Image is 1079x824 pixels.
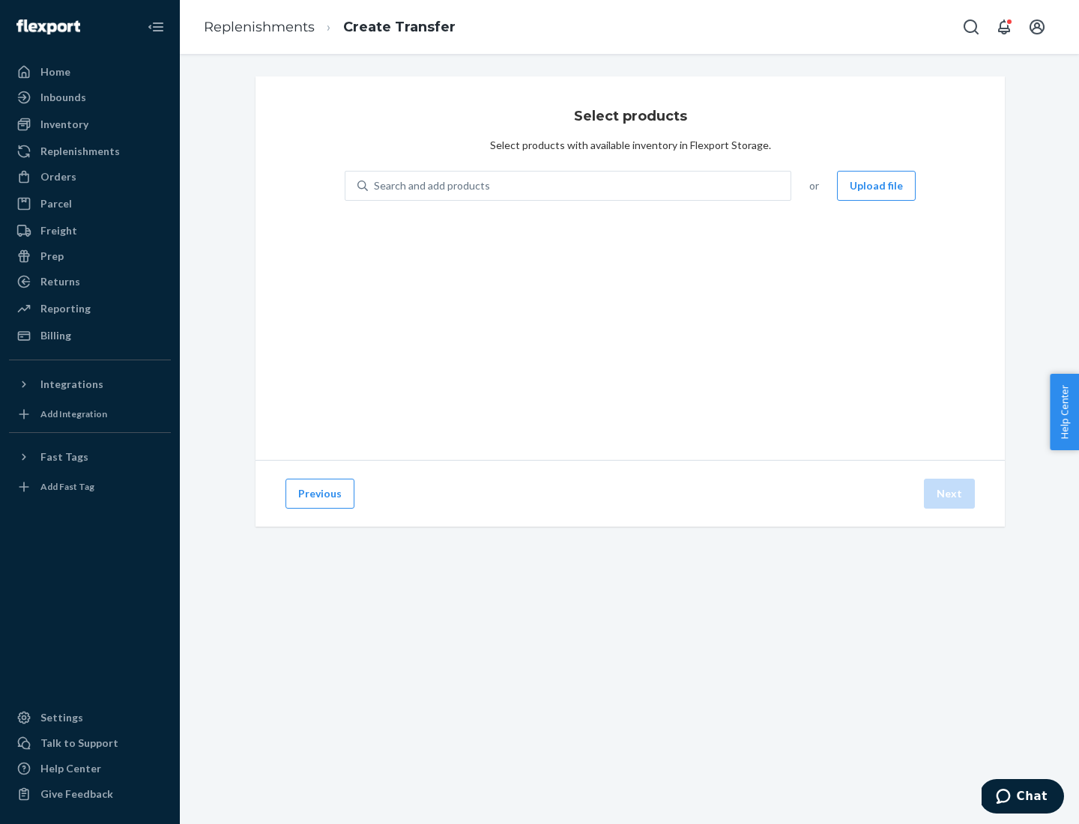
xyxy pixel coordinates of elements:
button: Open notifications [989,12,1019,42]
div: Talk to Support [40,736,118,751]
div: Search and add products [374,178,490,193]
div: Parcel [40,196,72,211]
button: Upload file [837,171,916,201]
iframe: Opens a widget where you can chat to one of our agents [982,779,1064,817]
a: Billing [9,324,171,348]
button: Talk to Support [9,731,171,755]
div: Fast Tags [40,449,88,464]
div: Billing [40,328,71,343]
a: Parcel [9,192,171,216]
button: Open Search Box [956,12,986,42]
div: Select products with available inventory in Flexport Storage. [490,138,771,153]
a: Home [9,60,171,84]
div: Inbounds [40,90,86,105]
button: Open account menu [1022,12,1052,42]
a: Add Fast Tag [9,475,171,499]
div: Add Integration [40,408,107,420]
div: Replenishments [40,144,120,159]
a: Inventory [9,112,171,136]
div: Add Fast Tag [40,480,94,493]
button: Fast Tags [9,445,171,469]
div: Reporting [40,301,91,316]
a: Replenishments [9,139,171,163]
a: Freight [9,219,171,243]
a: Add Integration [9,402,171,426]
div: Home [40,64,70,79]
a: Create Transfer [343,19,456,35]
div: Returns [40,274,80,289]
a: Reporting [9,297,171,321]
button: Give Feedback [9,782,171,806]
a: Replenishments [204,19,315,35]
div: Help Center [40,761,101,776]
ol: breadcrumbs [192,5,468,49]
div: Give Feedback [40,787,113,802]
span: or [809,178,819,193]
img: Flexport logo [16,19,80,34]
button: Integrations [9,372,171,396]
div: Integrations [40,377,103,392]
div: Prep [40,249,64,264]
a: Orders [9,165,171,189]
div: Freight [40,223,77,238]
h3: Select products [574,106,687,126]
a: Prep [9,244,171,268]
a: Inbounds [9,85,171,109]
button: Help Center [1050,374,1079,450]
a: Settings [9,706,171,730]
div: Orders [40,169,76,184]
button: Previous [285,479,354,509]
div: Inventory [40,117,88,132]
button: Close Navigation [141,12,171,42]
div: Settings [40,710,83,725]
button: Next [924,479,975,509]
a: Help Center [9,757,171,781]
a: Returns [9,270,171,294]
